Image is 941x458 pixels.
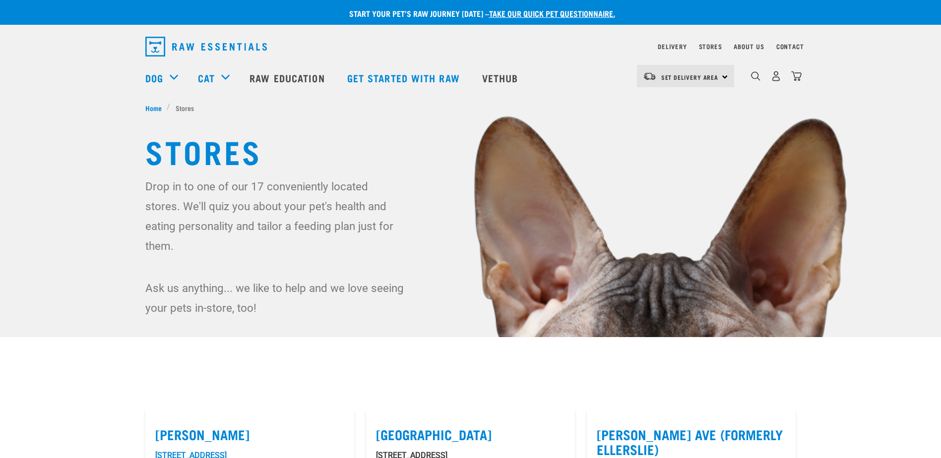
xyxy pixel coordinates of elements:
span: Home [145,103,162,113]
a: take our quick pet questionnaire. [489,11,615,15]
img: home-icon-1@2x.png [751,71,760,81]
label: [GEOGRAPHIC_DATA] [376,427,565,442]
a: Stores [699,45,722,48]
nav: breadcrumbs [145,103,796,113]
img: van-moving.png [643,72,656,81]
a: About Us [734,45,764,48]
a: Delivery [658,45,687,48]
a: Cat [198,70,215,85]
a: Dog [145,70,163,85]
img: Raw Essentials Logo [145,37,267,57]
nav: dropdown navigation [137,33,804,60]
a: Raw Education [240,58,337,98]
h1: Stores [145,133,796,169]
a: Get started with Raw [337,58,472,98]
img: user.png [771,71,781,81]
p: Drop in to one of our 17 conveniently located stores. We'll quiz you about your pet's health and ... [145,176,406,256]
a: Contact [776,45,804,48]
span: Set Delivery Area [661,75,719,79]
a: Home [145,103,167,113]
a: Vethub [472,58,531,98]
label: [PERSON_NAME] Ave (Formerly Ellerslie) [597,427,786,457]
p: Ask us anything... we like to help and we love seeing your pets in-store, too! [145,278,406,318]
img: home-icon@2x.png [791,71,802,81]
label: [PERSON_NAME] [155,427,344,442]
